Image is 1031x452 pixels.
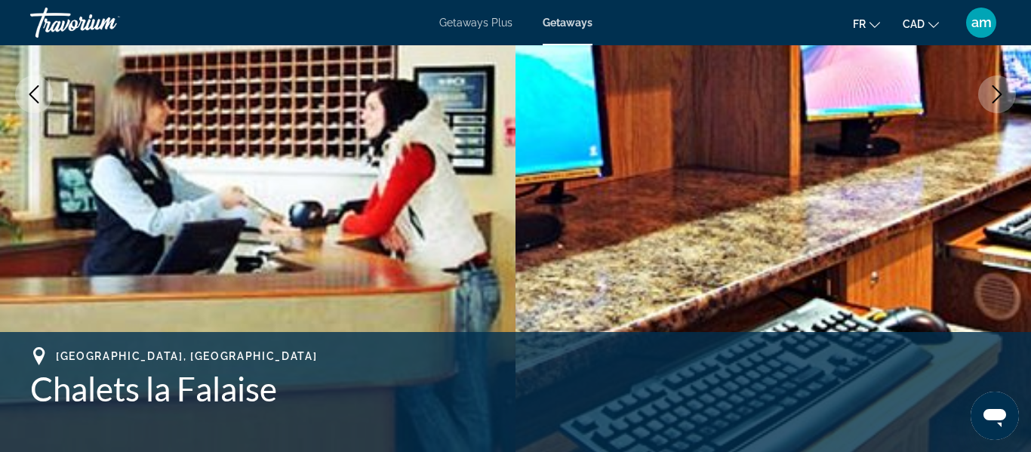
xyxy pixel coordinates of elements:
[978,75,1016,113] button: Next image
[962,7,1001,38] button: User Menu
[903,18,925,30] span: CAD
[30,369,1001,408] h1: Chalets la Falaise
[56,350,317,362] span: [GEOGRAPHIC_DATA], [GEOGRAPHIC_DATA]
[853,18,866,30] span: fr
[853,13,880,35] button: Change language
[903,13,939,35] button: Change currency
[543,17,592,29] a: Getaways
[15,75,53,113] button: Previous image
[971,15,992,30] span: am
[971,392,1019,440] iframe: Bouton de lancement de la fenêtre de messagerie
[30,3,181,42] a: Travorium
[439,17,512,29] a: Getaways Plus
